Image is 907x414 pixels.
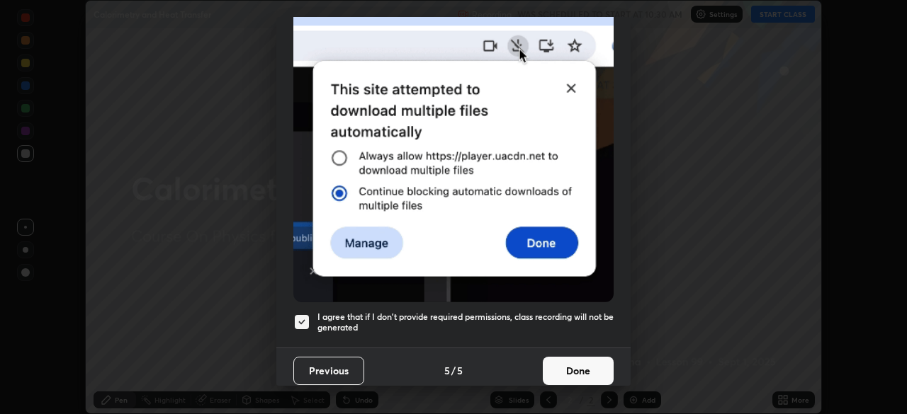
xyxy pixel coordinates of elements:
h4: 5 [457,363,463,378]
button: Done [543,357,614,385]
h4: / [451,363,456,378]
h4: 5 [444,363,450,378]
button: Previous [293,357,364,385]
h5: I agree that if I don't provide required permissions, class recording will not be generated [317,311,614,333]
